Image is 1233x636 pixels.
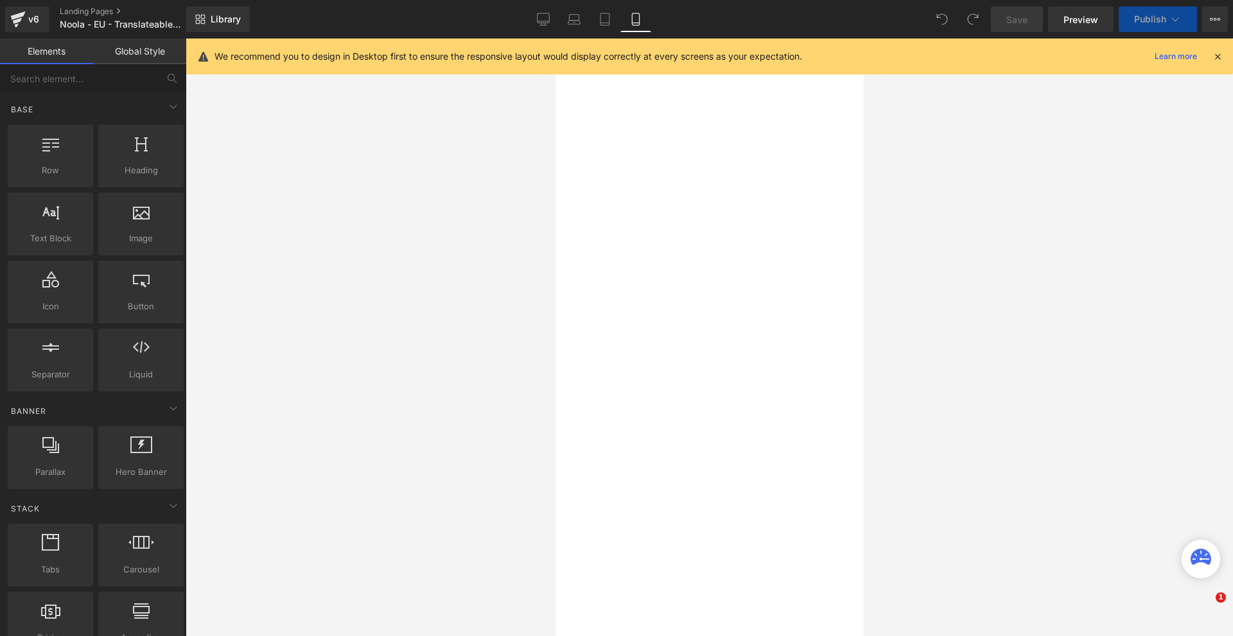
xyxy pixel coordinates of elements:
[1150,49,1202,64] a: Learn more
[93,39,186,64] a: Global Style
[1119,6,1197,32] button: Publish
[12,164,89,177] span: Row
[102,164,180,177] span: Heading
[102,465,180,479] span: Hero Banner
[26,11,42,28] div: v6
[60,19,183,30] span: Noola - EU - Translateable - Menstrual Disc FRENCH
[10,405,48,417] span: Banner
[620,6,651,32] a: Mobile
[12,563,89,576] span: Tabs
[12,232,89,245] span: Text Block
[590,6,620,32] a: Tablet
[60,6,207,17] a: Landing Pages
[5,6,49,32] a: v6
[10,503,41,515] span: Stack
[102,368,180,381] span: Liquid
[1216,592,1226,603] span: 1
[1189,592,1220,623] iframe: Intercom live chat
[1006,13,1027,26] span: Save
[528,6,559,32] a: Desktop
[12,465,89,479] span: Parallax
[12,368,89,381] span: Separator
[929,6,955,32] button: Undo
[211,13,241,25] span: Library
[1202,6,1228,32] button: More
[1048,6,1114,32] a: Preview
[102,563,180,576] span: Carousel
[10,103,35,116] span: Base
[102,232,180,245] span: Image
[214,49,802,64] p: We recommend you to design in Desktop first to ensure the responsive layout would display correct...
[102,300,180,313] span: Button
[12,300,89,313] span: Icon
[186,6,250,32] a: New Library
[559,6,590,32] a: Laptop
[960,6,986,32] button: Redo
[1134,14,1166,24] span: Publish
[1063,13,1098,26] span: Preview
